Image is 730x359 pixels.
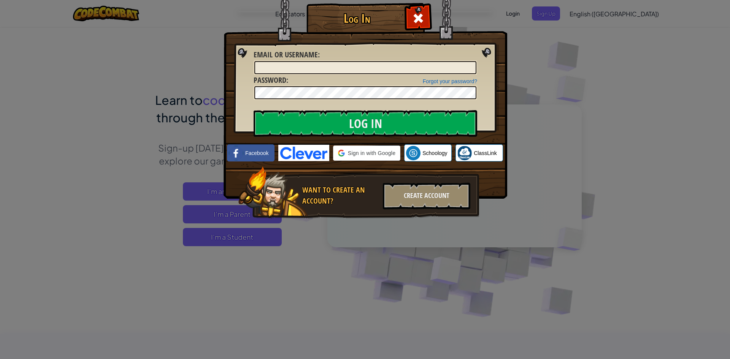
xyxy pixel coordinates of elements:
[406,146,421,160] img: schoology.png
[254,75,286,85] span: Password
[474,149,497,157] span: ClassLink
[254,75,288,86] label: :
[308,12,405,25] h1: Log In
[254,49,320,60] label: :
[383,183,470,209] div: Create Account
[348,149,395,157] span: Sign in with Google
[422,149,447,157] span: Schoology
[302,185,378,206] div: Want to create an account?
[457,146,472,160] img: classlink-logo-small.png
[278,145,329,161] img: clever-logo-blue.png
[423,78,477,84] a: Forgot your password?
[229,146,243,160] img: facebook_small.png
[254,49,318,60] span: Email or Username
[254,110,477,137] input: Log In
[333,145,400,161] div: Sign in with Google
[245,149,268,157] span: Facebook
